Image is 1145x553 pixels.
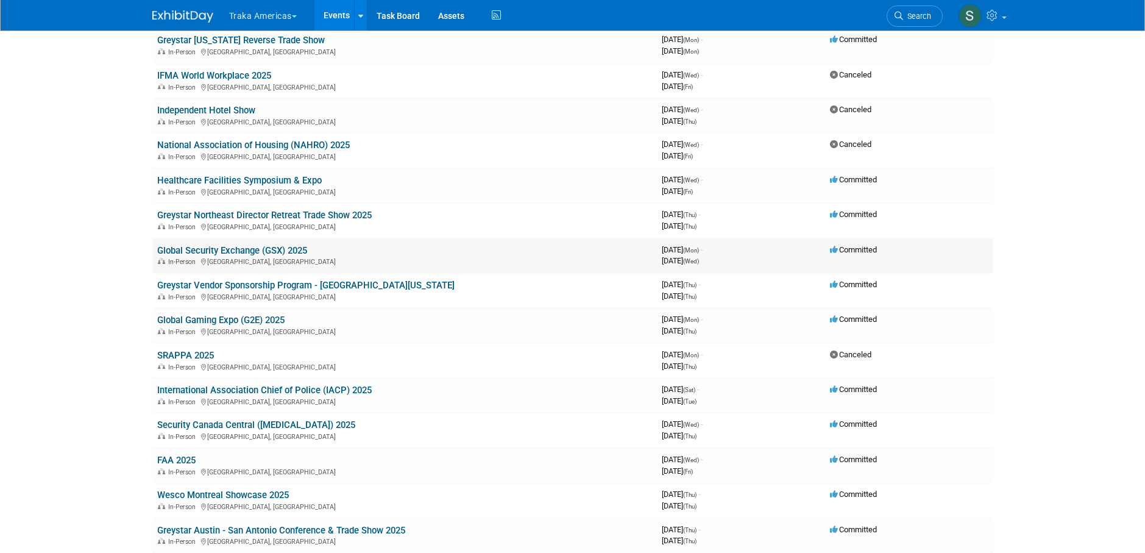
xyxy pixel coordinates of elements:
[830,280,877,289] span: Committed
[168,258,199,266] span: In-Person
[683,188,693,195] span: (Fri)
[662,490,700,499] span: [DATE]
[662,466,693,476] span: [DATE]
[157,525,405,536] a: Greystar Austin - San Antonio Conference & Trade Show 2025
[683,258,699,265] span: (Wed)
[662,385,699,394] span: [DATE]
[662,536,697,545] span: [DATE]
[157,35,325,46] a: Greystar [US_STATE] Reverse Trade Show
[830,490,877,499] span: Committed
[683,247,699,254] span: (Mon)
[157,210,372,221] a: Greystar Northeast Director Retreat Trade Show 2025
[157,490,289,501] a: Wesco Montreal Showcase 2025
[157,280,455,291] a: Greystar Vendor Sponsorship Program - [GEOGRAPHIC_DATA][US_STATE]
[152,10,213,23] img: ExhibitDay
[701,455,703,464] span: -
[158,398,165,404] img: In-Person Event
[158,363,165,369] img: In-Person Event
[683,293,697,300] span: (Thu)
[701,245,703,254] span: -
[830,315,877,324] span: Committed
[157,256,652,266] div: [GEOGRAPHIC_DATA], [GEOGRAPHIC_DATA]
[158,153,165,159] img: In-Person Event
[168,433,199,441] span: In-Person
[157,466,652,476] div: [GEOGRAPHIC_DATA], [GEOGRAPHIC_DATA]
[157,221,652,231] div: [GEOGRAPHIC_DATA], [GEOGRAPHIC_DATA]
[683,363,697,370] span: (Thu)
[683,72,699,79] span: (Wed)
[662,256,699,265] span: [DATE]
[157,362,652,371] div: [GEOGRAPHIC_DATA], [GEOGRAPHIC_DATA]
[683,223,697,230] span: (Thu)
[168,503,199,511] span: In-Person
[662,291,697,301] span: [DATE]
[830,419,877,429] span: Committed
[662,210,700,219] span: [DATE]
[701,70,703,79] span: -
[157,245,307,256] a: Global Security Exchange (GSX) 2025
[158,293,165,299] img: In-Person Event
[683,538,697,544] span: (Thu)
[683,282,697,288] span: (Thu)
[157,455,196,466] a: FAA 2025
[157,187,652,196] div: [GEOGRAPHIC_DATA], [GEOGRAPHIC_DATA]
[830,210,877,219] span: Committed
[903,12,931,21] span: Search
[662,175,703,184] span: [DATE]
[662,362,697,371] span: [DATE]
[157,350,214,361] a: SRAPPA 2025
[959,4,982,27] img: Solon Solano
[701,105,703,114] span: -
[683,421,699,428] span: (Wed)
[887,5,943,27] a: Search
[683,107,699,113] span: (Wed)
[662,46,699,55] span: [DATE]
[157,105,255,116] a: Independent Hotel Show
[157,536,652,546] div: [GEOGRAPHIC_DATA], [GEOGRAPHIC_DATA]
[683,177,699,184] span: (Wed)
[683,84,693,90] span: (Fri)
[830,70,871,79] span: Canceled
[157,70,271,81] a: IFMA World Workplace 2025
[701,35,703,44] span: -
[683,48,699,55] span: (Mon)
[701,350,703,359] span: -
[157,315,285,326] a: Global Gaming Expo (G2E) 2025
[662,280,700,289] span: [DATE]
[662,116,697,126] span: [DATE]
[683,398,697,405] span: (Tue)
[830,140,871,149] span: Canceled
[683,468,693,475] span: (Fri)
[662,525,700,534] span: [DATE]
[168,538,199,546] span: In-Person
[683,457,699,463] span: (Wed)
[158,328,165,334] img: In-Person Event
[168,398,199,406] span: In-Person
[683,141,699,148] span: (Wed)
[662,187,693,196] span: [DATE]
[830,525,877,534] span: Committed
[157,326,652,336] div: [GEOGRAPHIC_DATA], [GEOGRAPHIC_DATA]
[168,328,199,336] span: In-Person
[158,84,165,90] img: In-Person Event
[662,350,703,359] span: [DATE]
[157,116,652,126] div: [GEOGRAPHIC_DATA], [GEOGRAPHIC_DATA]
[157,501,652,511] div: [GEOGRAPHIC_DATA], [GEOGRAPHIC_DATA]
[158,223,165,229] img: In-Person Event
[157,46,652,56] div: [GEOGRAPHIC_DATA], [GEOGRAPHIC_DATA]
[157,82,652,91] div: [GEOGRAPHIC_DATA], [GEOGRAPHIC_DATA]
[662,140,703,149] span: [DATE]
[168,188,199,196] span: In-Person
[157,151,652,161] div: [GEOGRAPHIC_DATA], [GEOGRAPHIC_DATA]
[698,210,700,219] span: -
[662,245,703,254] span: [DATE]
[830,455,877,464] span: Committed
[662,419,703,429] span: [DATE]
[662,455,703,464] span: [DATE]
[158,118,165,124] img: In-Person Event
[830,105,871,114] span: Canceled
[158,538,165,544] img: In-Person Event
[683,527,697,533] span: (Thu)
[662,431,697,440] span: [DATE]
[683,118,697,125] span: (Thu)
